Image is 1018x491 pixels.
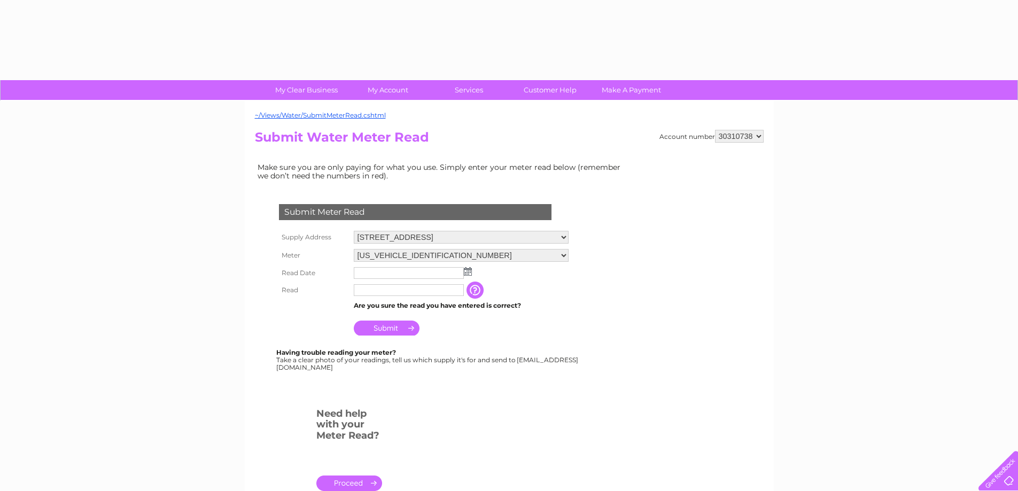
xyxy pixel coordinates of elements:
div: Account number [659,130,764,143]
a: Customer Help [506,80,594,100]
input: Information [467,282,486,299]
h2: Submit Water Meter Read [255,130,764,150]
div: Take a clear photo of your readings, tell us which supply it's for and send to [EMAIL_ADDRESS][DO... [276,349,580,371]
a: My Clear Business [262,80,351,100]
input: Submit [354,321,419,336]
a: ~/Views/Water/SubmitMeterRead.cshtml [255,111,386,119]
div: Submit Meter Read [279,204,551,220]
th: Supply Address [276,228,351,246]
a: Services [425,80,513,100]
td: Are you sure the read you have entered is correct? [351,299,571,313]
h3: Need help with your Meter Read? [316,406,382,447]
th: Meter [276,246,351,264]
a: Make A Payment [587,80,675,100]
td: Make sure you are only paying for what you use. Simply enter your meter read below (remember we d... [255,160,629,183]
a: . [316,476,382,491]
img: ... [464,267,472,276]
a: My Account [344,80,432,100]
b: Having trouble reading your meter? [276,348,396,356]
th: Read [276,282,351,299]
th: Read Date [276,264,351,282]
